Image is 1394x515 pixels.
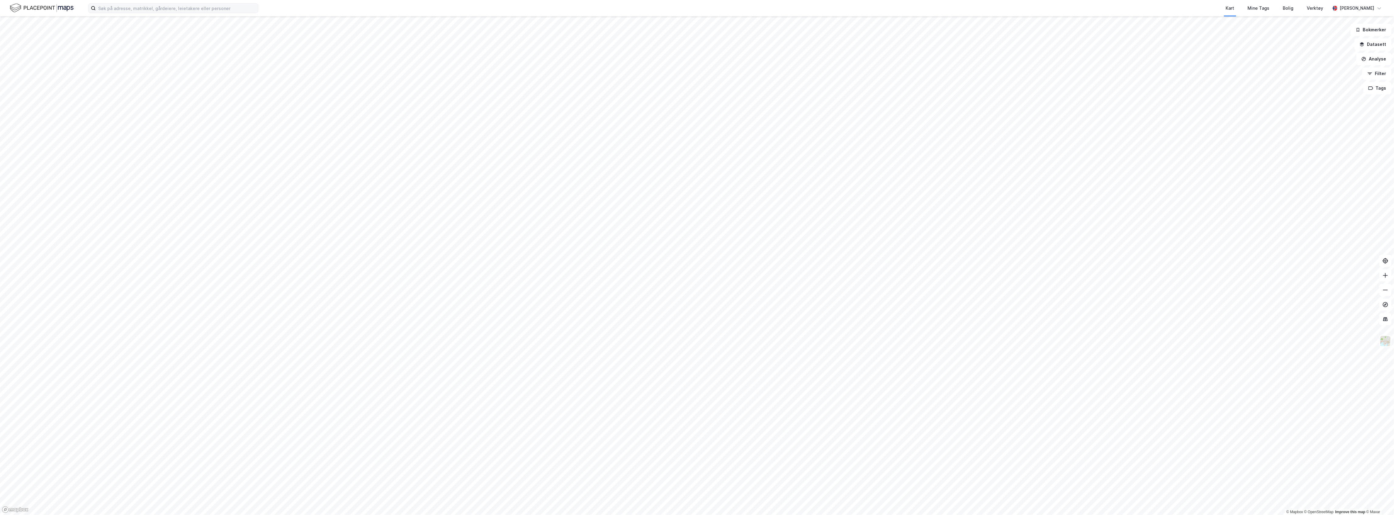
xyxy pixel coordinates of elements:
button: Bokmerker [1351,24,1392,36]
div: Kontrollprogram for chat [1364,486,1394,515]
a: OpenStreetMap [1304,510,1334,514]
a: Improve this map [1335,510,1365,514]
div: [PERSON_NAME] [1340,5,1375,12]
div: Bolig [1283,5,1294,12]
a: Mapbox homepage [2,506,29,513]
button: Analyse [1356,53,1392,65]
button: Filter [1362,67,1392,80]
button: Datasett [1354,38,1392,50]
img: Z [1380,335,1391,347]
img: logo.f888ab2527a4732fd821a326f86c7f29.svg [10,3,74,13]
iframe: Chat Widget [1364,486,1394,515]
div: Kart [1226,5,1234,12]
button: Tags [1363,82,1392,94]
a: Mapbox [1286,510,1303,514]
input: Søk på adresse, matrikkel, gårdeiere, leietakere eller personer [96,4,258,13]
div: Verktøy [1307,5,1323,12]
div: Mine Tags [1248,5,1270,12]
